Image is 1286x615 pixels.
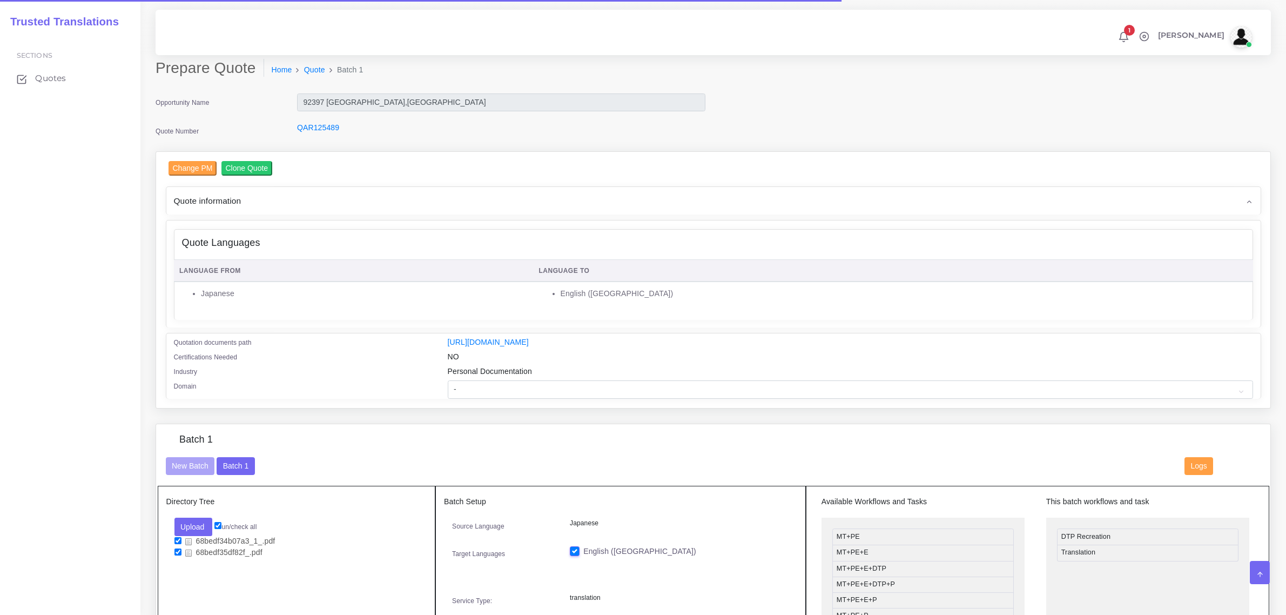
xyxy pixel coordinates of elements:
label: Quotation documents path [174,338,252,347]
label: Service Type: [452,596,492,606]
a: [URL][DOMAIN_NAME] [448,338,529,346]
img: avatar [1230,26,1252,48]
li: DTP Recreation [1057,529,1238,545]
li: English ([GEOGRAPHIC_DATA]) [561,288,1247,299]
h5: Available Workflows and Tasks [822,497,1025,506]
label: Industry [174,367,198,377]
li: MT+PE [832,529,1014,545]
h2: Trusted Translations [3,15,119,28]
p: translation [570,592,789,604]
a: Quote [304,64,325,76]
label: Quote Number [156,126,199,136]
a: Quotes [8,67,132,90]
h2: Prepare Quote [156,59,264,77]
input: un/check all [214,522,221,529]
li: MT+PE+E [832,545,1014,561]
a: QAR125489 [297,123,339,132]
button: New Batch [166,457,215,476]
span: Sections [17,51,52,59]
span: [PERSON_NAME] [1158,31,1224,39]
a: 68bedf34b07a3_1_.pdf [181,536,279,546]
span: 1 [1124,25,1135,36]
span: Quotes [35,72,66,84]
h5: Directory Tree [166,497,427,506]
h4: Batch 1 [179,434,213,446]
li: MT+PE+E+DTP+P [832,577,1014,593]
button: Upload [174,518,213,536]
div: Quote information [166,187,1261,215]
li: Batch 1 [325,64,363,76]
input: Change PM [169,161,217,176]
a: Batch 1 [217,461,254,470]
th: Language To [533,260,1253,282]
button: Logs [1184,457,1213,476]
input: Clone Quote [221,161,273,176]
li: MT+PE+E+P [832,592,1014,609]
div: NO [440,351,1261,366]
a: 68bedf35df82f_.pdf [181,547,266,558]
li: Translation [1057,545,1238,561]
label: Domain [174,382,197,391]
button: Batch 1 [217,457,254,476]
th: Language From [174,260,534,282]
label: English ([GEOGRAPHIC_DATA]) [583,546,696,557]
a: 1 [1114,31,1133,43]
h5: This batch workflows and task [1046,497,1249,506]
a: Home [272,64,292,76]
a: [PERSON_NAME]avatar [1153,26,1256,48]
h4: Quote Languages [182,237,260,249]
p: Japanese [570,518,789,529]
label: Opportunity Name [156,98,210,108]
h5: Batch Setup [444,497,797,506]
label: Source Language [452,522,504,531]
a: New Batch [166,461,215,470]
a: Trusted Translations [3,13,119,31]
li: MT+PE+E+DTP [832,561,1014,577]
li: Japanese [201,288,528,299]
label: Certifications Needed [174,352,238,362]
label: Target Languages [452,549,505,559]
label: un/check all [214,522,257,532]
div: Personal Documentation [440,366,1261,380]
span: Quote information [174,195,241,207]
span: Logs [1191,462,1207,470]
